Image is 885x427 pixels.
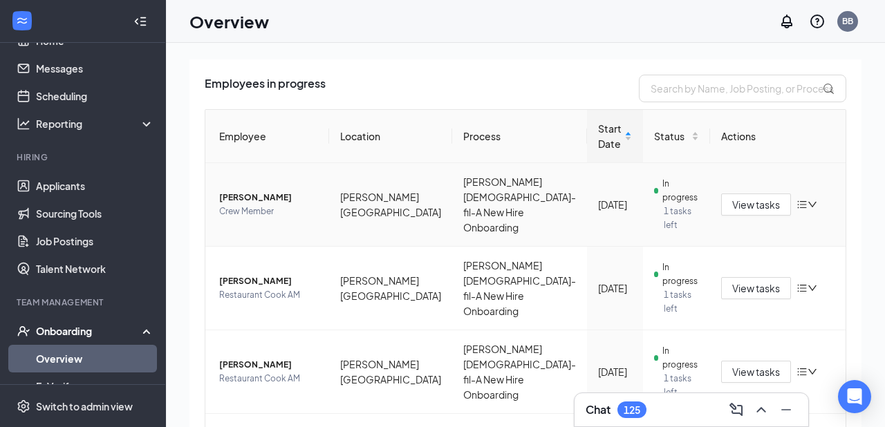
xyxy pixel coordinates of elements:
[728,401,745,418] svg: ComposeMessage
[796,283,808,294] span: bars
[662,177,698,205] span: In progress
[664,372,699,399] span: 1 tasks left
[36,55,154,82] a: Messages
[36,172,154,200] a: Applicants
[598,364,632,379] div: [DATE]
[654,129,689,144] span: Status
[36,345,154,372] a: Overview
[133,15,147,28] svg: Collapse
[796,366,808,377] span: bars
[452,330,587,414] td: [PERSON_NAME][DEMOGRAPHIC_DATA]-fil-A New Hire Onboarding
[36,82,154,110] a: Scheduling
[808,283,817,293] span: down
[219,372,318,386] span: Restaurant Cook AM
[36,117,155,131] div: Reporting
[329,330,452,414] td: [PERSON_NAME][GEOGRAPHIC_DATA]
[624,404,640,416] div: 125
[779,13,795,30] svg: Notifications
[639,75,846,102] input: Search by Name, Job Posting, or Process
[721,193,791,216] button: View tasks
[219,191,318,205] span: [PERSON_NAME]
[36,200,154,227] a: Sourcing Tools
[36,372,154,400] a: E-Verify
[329,247,452,330] td: [PERSON_NAME][GEOGRAPHIC_DATA]
[808,367,817,377] span: down
[36,399,133,413] div: Switch to admin view
[662,260,698,288] span: In progress
[15,14,29,28] svg: WorkstreamLogo
[710,110,846,163] th: Actions
[205,75,326,102] span: Employees in progress
[329,110,452,163] th: Location
[721,361,791,383] button: View tasks
[17,296,151,308] div: Team Management
[725,399,747,421] button: ComposeMessage
[664,288,699,316] span: 1 tasks left
[809,13,826,30] svg: QuestionInfo
[329,163,452,247] td: [PERSON_NAME][GEOGRAPHIC_DATA]
[732,364,780,379] span: View tasks
[452,110,587,163] th: Process
[17,324,30,338] svg: UserCheck
[732,197,780,212] span: View tasks
[598,197,632,212] div: [DATE]
[36,227,154,255] a: Job Postings
[452,163,587,247] td: [PERSON_NAME][DEMOGRAPHIC_DATA]-fil-A New Hire Onboarding
[664,205,699,232] span: 1 tasks left
[586,402,611,417] h3: Chat
[36,324,142,338] div: Onboarding
[842,15,853,27] div: BB
[219,205,318,218] span: Crew Member
[189,10,269,33] h1: Overview
[598,121,622,151] span: Start Date
[17,151,151,163] div: Hiring
[732,281,780,296] span: View tasks
[219,274,318,288] span: [PERSON_NAME]
[750,399,772,421] button: ChevronUp
[205,110,329,163] th: Employee
[778,401,794,418] svg: Minimize
[808,200,817,209] span: down
[452,247,587,330] td: [PERSON_NAME][DEMOGRAPHIC_DATA]-fil-A New Hire Onboarding
[219,288,318,302] span: Restaurant Cook AM
[838,380,871,413] div: Open Intercom Messenger
[796,199,808,210] span: bars
[219,358,318,372] span: [PERSON_NAME]
[17,399,30,413] svg: Settings
[643,110,710,163] th: Status
[721,277,791,299] button: View tasks
[662,344,698,372] span: In progress
[753,401,770,418] svg: ChevronUp
[598,281,632,296] div: [DATE]
[17,117,30,131] svg: Analysis
[775,399,797,421] button: Minimize
[36,255,154,283] a: Talent Network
